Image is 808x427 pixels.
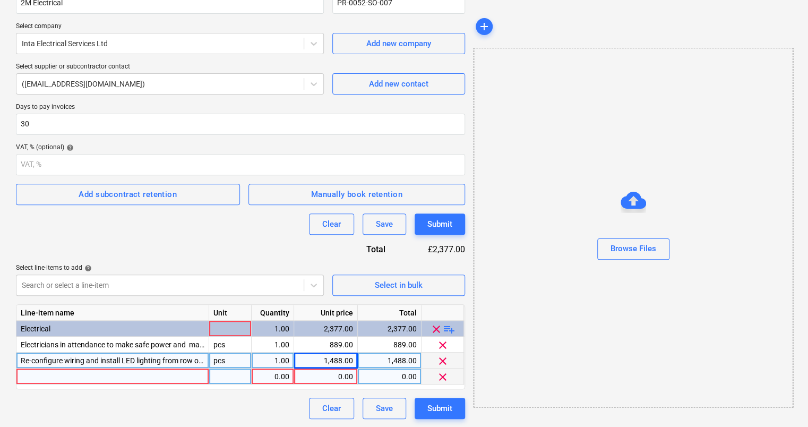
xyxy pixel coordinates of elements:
div: Browse Files [474,48,793,407]
div: Add new company [366,37,431,50]
div: Line-item name [16,305,209,321]
button: Add new contact [332,73,465,95]
p: Select company [16,22,324,33]
div: 1,488.00 [298,353,353,369]
span: add [478,20,491,33]
div: Submit [427,402,452,415]
div: Browse Files [611,242,656,255]
button: Submit [415,213,465,235]
p: Select supplier or subcontractor contact [16,63,324,73]
span: clear [436,339,449,352]
div: Select line-items to add [16,264,324,272]
p: Days to pay invoices [16,103,465,114]
div: 1.00 [256,321,289,337]
button: Add new company [332,33,465,54]
div: Clear [322,217,341,231]
div: Add subcontract retention [79,187,177,201]
div: 889.00 [298,337,353,353]
div: VAT, % (optional) [16,143,465,152]
div: 1.00 [256,353,289,369]
div: 1.00 [256,337,289,353]
input: Days to pay invoices [16,114,465,135]
span: clear [436,355,449,368]
div: Submit [427,217,452,231]
button: Browse Files [597,238,669,260]
div: Manually book retention [311,187,402,201]
div: Quantity [252,305,294,321]
div: Total [327,243,402,255]
button: Manually book retention [248,184,466,205]
span: clear [430,323,443,336]
button: Add subcontract retention [16,184,240,205]
span: Electrical [21,324,50,333]
span: playlist_add [443,323,455,336]
span: help [64,144,74,151]
div: 0.00 [298,369,353,385]
button: Clear [309,398,354,419]
div: Add new contact [369,77,428,91]
button: Save [363,213,406,235]
div: 2,377.00 [298,321,353,337]
input: VAT, % [16,154,465,175]
div: 2,377.00 [362,321,417,337]
button: Submit [415,398,465,419]
div: Unit [209,305,252,321]
div: 0.00 [256,369,289,385]
button: Clear [309,213,354,235]
div: 889.00 [362,337,417,353]
div: pcs [209,353,252,369]
span: help [82,264,92,272]
div: 0.00 [362,369,417,385]
span: clear [436,371,449,383]
div: pcs [209,337,252,353]
div: Total [358,305,422,321]
button: Save [363,398,406,419]
div: Select in bulk [375,278,423,292]
div: Clear [322,402,341,415]
span: Electricians in attendance to make safe power and manual light switch wiring from walls to be rem... [21,340,362,349]
div: 1,488.00 [362,353,417,369]
div: Unit price [294,305,358,321]
iframe: Chat Widget [755,376,808,427]
div: Save [376,217,393,231]
div: £2,377.00 [402,243,465,255]
button: Select in bulk [332,275,465,296]
div: Save [376,402,393,415]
